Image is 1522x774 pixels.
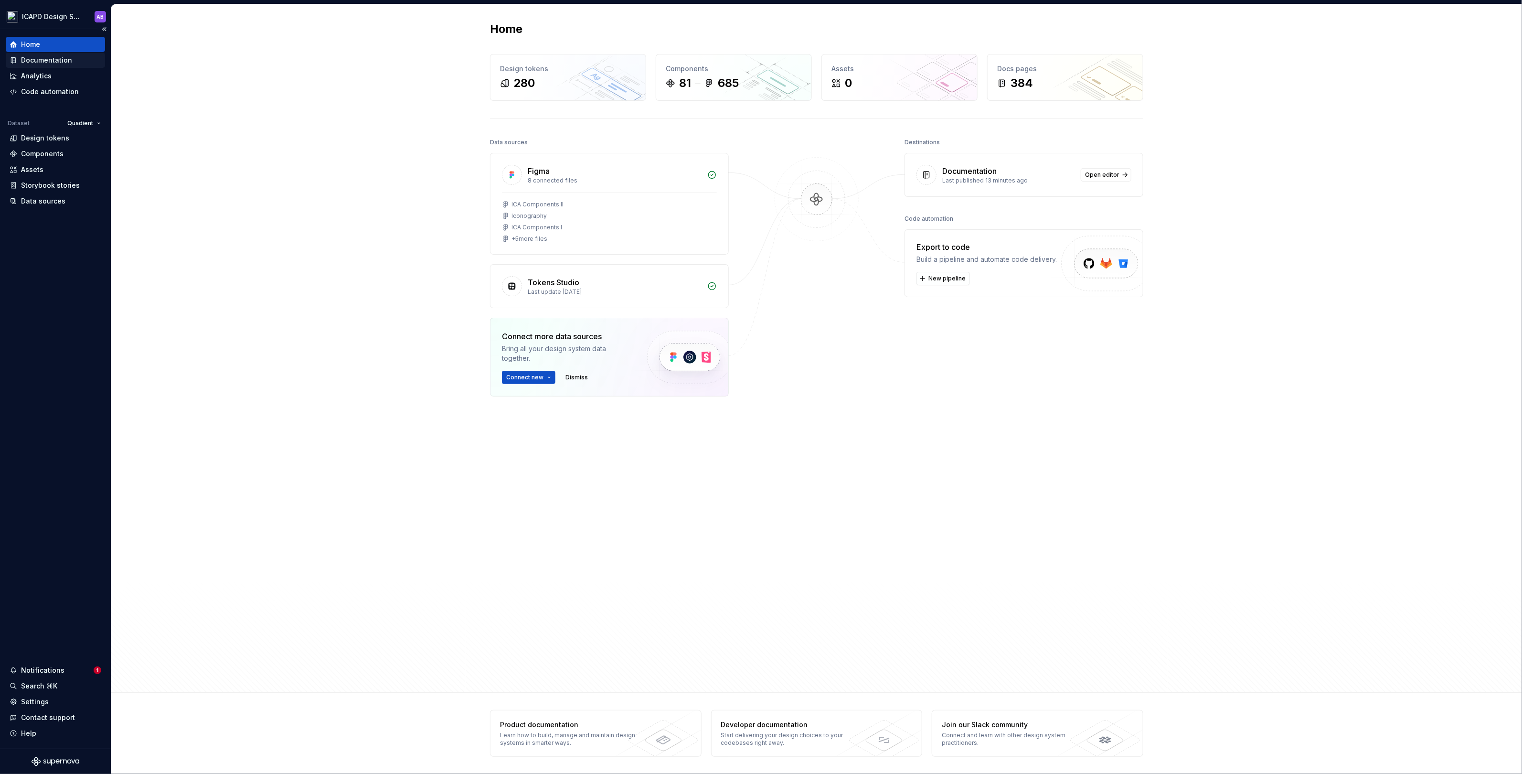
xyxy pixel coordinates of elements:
[6,178,105,193] a: Storybook stories
[2,6,109,27] button: ICAPD Design SystemAB
[513,75,535,91] div: 280
[6,193,105,209] a: Data sources
[21,196,65,206] div: Data sources
[905,212,953,226] div: Code automation
[502,371,555,384] button: Connect new
[6,726,105,741] button: Help
[528,288,702,296] div: Last update [DATE]
[928,275,966,282] span: New pipeline
[21,133,69,143] div: Design tokens
[561,371,592,384] button: Dismiss
[711,710,923,757] a: Developer documentationStart delivering your design choices to your codebases right away.
[94,666,101,674] span: 1
[6,663,105,678] button: Notifications1
[666,64,802,74] div: Components
[916,272,970,285] button: New pipeline
[67,119,93,127] span: Quadient
[6,146,105,161] a: Components
[511,201,564,208] div: ICA Components II
[942,731,1081,747] div: Connect and learn with other design system practitioners.
[500,64,636,74] div: Design tokens
[97,22,111,36] button: Collapse sidebar
[916,241,1057,253] div: Export to code
[1081,168,1131,182] a: Open editor
[6,710,105,725] button: Contact support
[997,64,1133,74] div: Docs pages
[21,729,36,738] div: Help
[7,11,18,22] img: 6523a3b9-8e87-42c6-9977-0b9a54b06238.png
[565,374,588,381] span: Dismiss
[942,177,1075,184] div: Last published 13 minutes ago
[21,713,75,722] div: Contact support
[97,13,104,21] div: AB
[6,84,105,99] a: Code automation
[845,75,852,91] div: 0
[21,666,64,675] div: Notifications
[916,255,1057,264] div: Build a pipeline and automate code delivery.
[502,331,631,342] div: Connect more data sources
[6,694,105,709] a: Settings
[490,54,646,101] a: Design tokens280
[831,64,968,74] div: Assets
[1011,75,1033,91] div: 384
[942,165,997,177] div: Documentation
[502,344,631,363] div: Bring all your design system data together.
[21,149,64,159] div: Components
[679,75,691,91] div: 81
[500,731,639,747] div: Learn how to build, manage and maintain design systems in smarter ways.
[942,720,1081,730] div: Join our Slack community
[821,54,978,101] a: Assets0
[511,224,562,231] div: ICA Components I
[511,235,547,243] div: + 5 more files
[6,68,105,84] a: Analytics
[528,165,550,177] div: Figma
[21,87,79,97] div: Code automation
[490,153,729,255] a: Figma8 connected filesICA Components IIIconographyICA Components I+5more files
[656,54,812,101] a: Components81685
[6,678,105,694] button: Search ⌘K
[490,21,522,37] h2: Home
[8,119,30,127] div: Dataset
[721,731,860,747] div: Start delivering your design choices to your codebases right away.
[32,757,79,766] svg: Supernova Logo
[506,374,543,381] span: Connect new
[490,710,702,757] a: Product documentationLearn how to build, manage and maintain design systems in smarter ways.
[21,165,43,174] div: Assets
[21,681,57,691] div: Search ⌘K
[22,12,83,21] div: ICAPD Design System
[6,37,105,52] a: Home
[987,54,1143,101] a: Docs pages384
[6,53,105,68] a: Documentation
[490,264,729,308] a: Tokens StudioLast update [DATE]
[500,720,639,730] div: Product documentation
[718,75,739,91] div: 685
[63,117,105,130] button: Quadient
[721,720,860,730] div: Developer documentation
[905,136,940,149] div: Destinations
[21,697,49,707] div: Settings
[21,71,52,81] div: Analytics
[528,277,579,288] div: Tokens Studio
[932,710,1143,757] a: Join our Slack communityConnect and learn with other design system practitioners.
[490,136,528,149] div: Data sources
[511,212,547,220] div: Iconography
[6,162,105,177] a: Assets
[528,177,702,184] div: 8 connected files
[6,130,105,146] a: Design tokens
[21,40,40,49] div: Home
[21,55,72,65] div: Documentation
[1085,171,1119,179] span: Open editor
[21,181,80,190] div: Storybook stories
